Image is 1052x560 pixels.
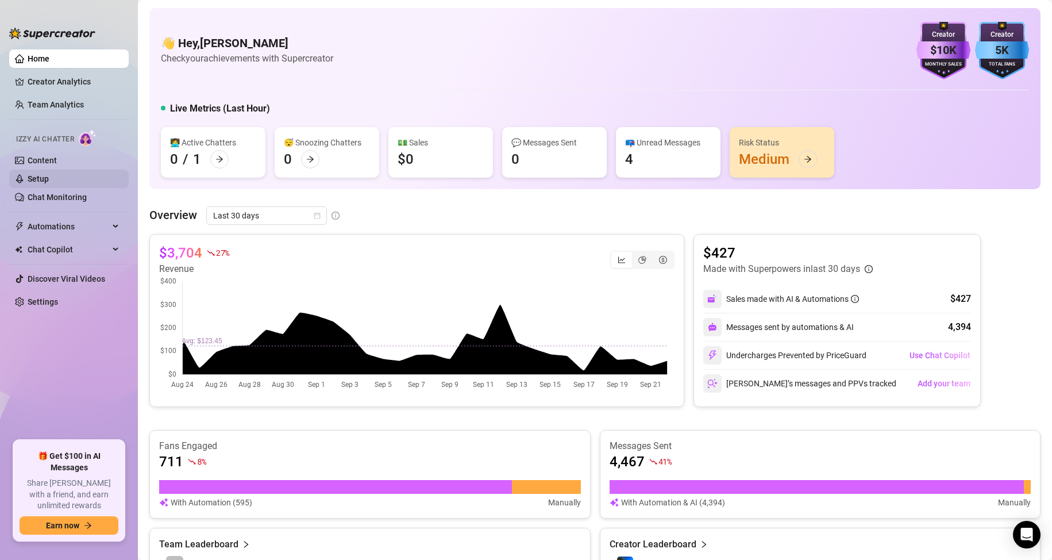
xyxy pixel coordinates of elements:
div: Monthly Sales [916,61,970,68]
div: 👩‍💻 Active Chatters [170,136,256,149]
div: Total Fans [975,61,1029,68]
a: Chat Monitoring [28,193,87,202]
span: arrow-right [804,155,812,163]
img: purple-badge-B9DA21FR.svg [916,22,970,79]
span: right [242,538,250,551]
span: calendar [314,212,321,219]
span: Use Chat Copilot [910,351,970,360]
article: $3,704 [159,244,202,262]
div: Undercharges Prevented by PriceGuard [703,346,866,365]
div: $10K [916,41,970,59]
div: 0 [170,150,178,168]
span: Earn now [46,521,79,530]
div: 💵 Sales [398,136,484,149]
div: segmented control [610,251,675,269]
a: Setup [28,174,49,183]
article: 711 [159,452,183,471]
span: Last 30 days [213,207,320,224]
span: Add your team [918,379,970,388]
article: Team Leaderboard [159,538,238,551]
span: 41 % [658,456,672,467]
article: With Automation (595) [171,496,252,509]
img: Chat Copilot [15,246,22,254]
a: Discover Viral Videos [28,274,105,283]
div: Open Intercom Messenger [1013,521,1041,549]
div: Messages sent by automations & AI [703,318,854,336]
span: fall [188,458,196,466]
a: Team Analytics [28,100,84,109]
a: Content [28,156,57,165]
article: Manually [998,496,1031,509]
article: $427 [703,244,873,262]
div: 4,394 [948,320,971,334]
span: Chat Copilot [28,240,109,259]
span: right [700,538,708,551]
img: svg%3e [707,378,718,389]
button: Earn nowarrow-right [20,516,118,535]
div: 4 [625,150,633,168]
div: $0 [398,150,414,168]
img: AI Chatter [79,129,97,146]
article: 4,467 [610,452,645,471]
button: Add your team [917,374,971,393]
article: Fans Engaged [159,440,581,452]
span: info-circle [851,295,859,303]
img: svg%3e [159,496,168,509]
span: Izzy AI Chatter [16,134,74,145]
div: 📪 Unread Messages [625,136,711,149]
h4: 👋 Hey, [PERSON_NAME] [161,35,333,51]
article: Check your achievements with Supercreator [161,51,333,66]
article: Creator Leaderboard [610,538,696,551]
img: logo-BBDzfeDw.svg [9,28,95,39]
div: [PERSON_NAME]’s messages and PPVs tracked [703,374,896,393]
h5: Live Metrics (Last Hour) [170,102,270,116]
span: info-circle [865,265,873,273]
article: Made with Superpowers in last 30 days [703,262,860,276]
img: svg%3e [610,496,619,509]
img: svg%3e [707,350,718,360]
span: 27 % [216,247,229,258]
a: Settings [28,297,58,306]
div: Creator [975,29,1029,40]
span: pie-chart [638,256,646,264]
div: $427 [950,292,971,306]
span: fall [649,458,657,466]
div: 😴 Snoozing Chatters [284,136,370,149]
article: With Automation & AI (4,394) [621,496,725,509]
img: svg%3e [708,323,717,332]
span: arrow-right [84,521,92,530]
article: Overview [149,206,197,224]
span: arrow-right [306,155,314,163]
span: Automations [28,217,109,236]
span: arrow-right [215,155,223,163]
span: info-circle [332,212,340,220]
div: 💬 Messages Sent [511,136,598,149]
span: 🎁 Get $100 in AI Messages [20,451,118,473]
span: fall [207,249,215,257]
div: Creator [916,29,970,40]
div: 0 [511,150,519,168]
div: Sales made with AI & Automations [726,293,859,305]
a: Creator Analytics [28,72,120,91]
article: Manually [548,496,581,509]
div: 1 [193,150,201,168]
div: Risk Status [739,136,825,149]
article: Messages Sent [610,440,1031,452]
button: Use Chat Copilot [909,346,971,365]
span: line-chart [618,256,626,264]
span: Share [PERSON_NAME] with a friend, and earn unlimited rewards [20,478,118,512]
span: dollar-circle [659,256,667,264]
article: Revenue [159,262,229,276]
img: blue-badge-DgoSNQY1.svg [975,22,1029,79]
span: 8 % [197,456,206,467]
div: 0 [284,150,292,168]
img: svg%3e [707,294,718,304]
a: Home [28,54,49,63]
div: 5K [975,41,1029,59]
span: thunderbolt [15,222,24,231]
